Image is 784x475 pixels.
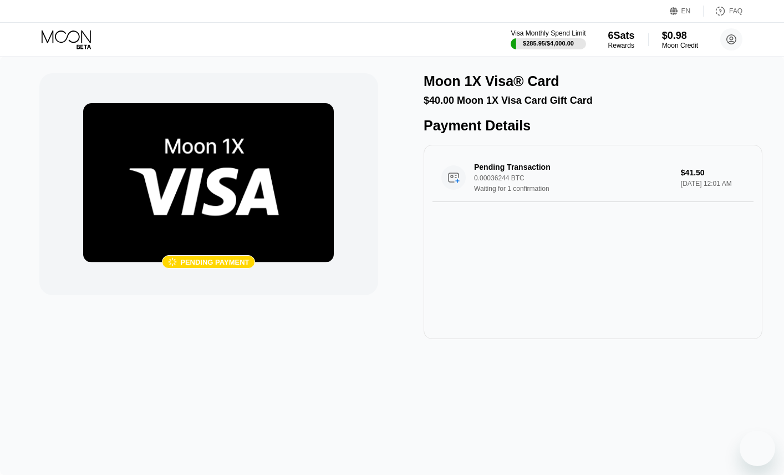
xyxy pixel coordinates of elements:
div: EN [670,6,704,17]
iframe: Button to launch messaging window, conversation in progress [740,431,775,466]
div: FAQ [729,7,742,15]
div: $285.95 / $4,000.00 [523,40,574,47]
div: Moon Credit [662,42,698,49]
div: Pending payment [180,258,249,266]
div: $40.00 Moon 1X Visa Card Gift Card [424,95,762,107]
div: $0.98 [662,30,698,42]
div: 0.00036244 BTC [474,174,681,182]
div: EN [681,7,691,15]
div: Waiting for 1 confirmation [474,185,681,193]
div: Visa Monthly Spend Limit$285.95/$4,000.00 [511,29,586,49]
div: Payment Details [424,118,762,134]
div: Visa Monthly Spend Limit [511,29,586,37]
div: Rewards [608,42,635,49]
div: Moon 1X Visa® Card [424,73,559,89]
div:  [168,257,177,267]
div: $41.50 [681,168,745,177]
div: 6SatsRewards [608,30,635,49]
div: [DATE] 12:01 AM [681,180,745,188]
div: Pending Transaction [474,163,667,171]
div: FAQ [704,6,742,17]
div: 6 Sats [608,30,635,42]
div: $0.98Moon Credit [662,30,698,49]
div: Pending Transaction0.00036244 BTCWaiting for 1 confirmation$41.50[DATE] 12:01 AM [432,154,754,202]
